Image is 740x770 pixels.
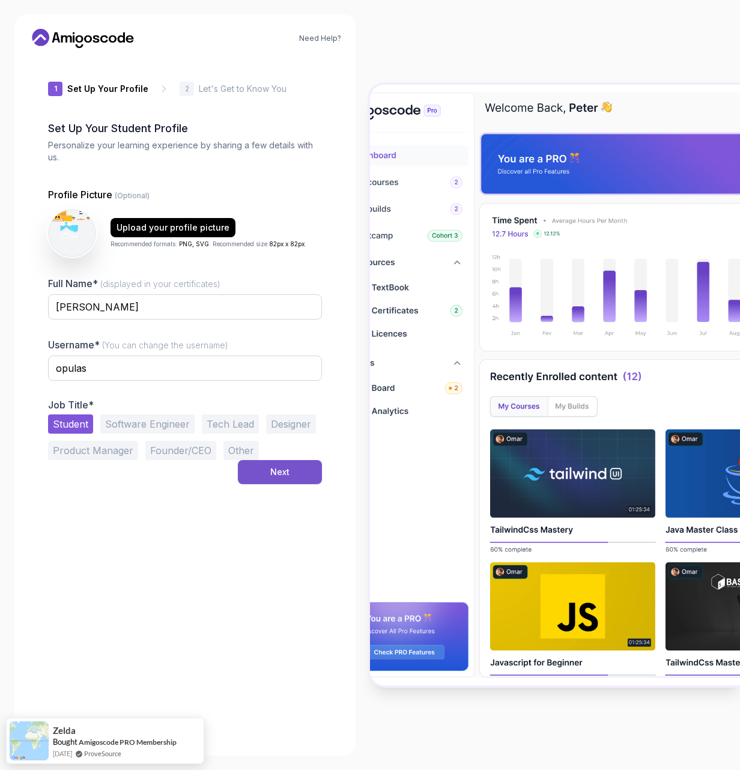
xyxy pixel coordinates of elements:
a: Need Help? [299,34,341,43]
button: Designer [266,414,316,434]
input: Enter your Full Name [48,294,322,320]
button: Next [238,460,322,484]
span: 82px x 82px [269,240,305,247]
p: 2 [185,85,189,92]
span: PNG, SVG [179,240,209,247]
p: Personalize your learning experience by sharing a few details with us. [48,139,322,163]
p: Recommended formats: . Recommended size: . [111,240,306,249]
p: Set Up Your Profile [67,83,148,95]
a: ProveSource [84,750,121,757]
span: (Optional) [115,191,150,200]
div: Upload your profile picture [117,222,229,234]
a: Amigoscode PRO Membership [79,738,177,747]
button: Founder/CEO [145,441,216,460]
input: Enter your Username [48,356,322,381]
span: (displayed in your certificates) [100,279,220,289]
button: Software Engineer [100,414,195,434]
button: Student [48,414,93,434]
span: (You can change the username) [102,340,228,350]
span: [DATE] [53,748,72,759]
p: Profile Picture [48,187,322,202]
p: 1 [54,85,57,92]
button: Tech Lead [202,414,259,434]
span: Bought [53,737,77,747]
h2: Set Up Your Student Profile [48,120,322,137]
p: Job Title* [48,399,322,411]
img: Amigoscode Dashboard [370,85,740,685]
img: user profile image [49,210,96,256]
div: Next [270,466,290,478]
p: Let's Get to Know You [199,83,287,95]
button: Upload your profile picture [111,218,235,237]
img: provesource social proof notification image [10,721,49,760]
label: Username* [48,339,228,351]
button: Other [223,441,259,460]
a: Home link [29,29,137,48]
button: Product Manager [48,441,138,460]
span: Zelda [53,726,76,736]
label: Full Name* [48,277,220,290]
